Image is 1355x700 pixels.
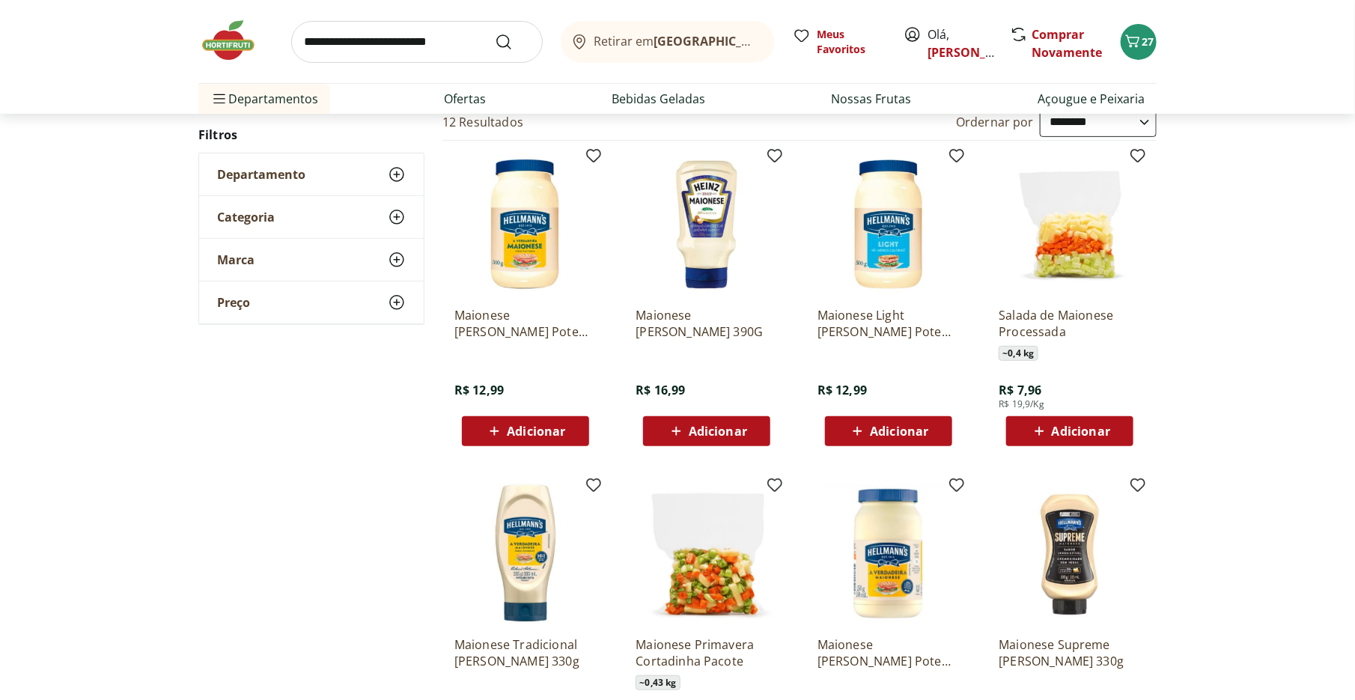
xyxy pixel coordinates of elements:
[817,27,886,57] span: Meus Favoritos
[210,81,318,117] span: Departamentos
[198,18,273,63] img: Hortifruti
[689,425,747,437] span: Adicionar
[198,120,424,150] h2: Filtros
[817,636,960,669] a: Maionese [PERSON_NAME] Pote 250G
[199,239,424,281] button: Marca
[1038,90,1145,108] a: Açougue e Peixaria
[999,398,1044,410] span: R$ 19,9/Kg
[636,482,778,624] img: Maionese Primavera Cortadinha Pacote
[999,636,1141,669] a: Maionese Supreme [PERSON_NAME] 330g
[817,382,867,398] span: R$ 12,99
[636,636,778,669] a: Maionese Primavera Cortadinha Pacote
[793,27,886,57] a: Meus Favoritos
[928,25,994,61] span: Olá,
[561,21,775,63] button: Retirar em[GEOGRAPHIC_DATA]/[GEOGRAPHIC_DATA]
[199,196,424,238] button: Categoria
[817,153,960,295] img: Maionese Light Hellmann's Pote 500G
[291,21,543,63] input: search
[870,425,928,437] span: Adicionar
[1032,26,1102,61] a: Comprar Novamente
[594,34,760,48] span: Retirar em
[442,114,523,130] h2: 12 Resultados
[454,382,504,398] span: R$ 12,99
[825,416,952,446] button: Adicionar
[199,281,424,323] button: Preço
[956,114,1034,130] label: Ordernar por
[999,153,1141,295] img: Salada de Maionese Processada
[454,636,597,669] a: Maionese Tradicional [PERSON_NAME] 330g
[636,153,778,295] img: Maionese Heinz Squeeze 390G
[454,307,597,340] a: Maionese [PERSON_NAME] Pote 500G
[1142,34,1154,49] span: 27
[612,90,706,108] a: Bebidas Geladas
[507,425,565,437] span: Adicionar
[1121,24,1157,60] button: Carrinho
[495,33,531,51] button: Submit Search
[999,482,1141,624] img: Maionese Supreme Hellmann's 330g
[817,307,960,340] a: Maionese Light [PERSON_NAME] Pote 500G
[999,382,1041,398] span: R$ 7,96
[217,167,305,182] span: Departamento
[999,346,1038,361] span: ~ 0,4 kg
[817,482,960,624] img: Maionese Hellmann's Pote 250G
[928,44,1025,61] a: [PERSON_NAME]
[217,210,275,225] span: Categoria
[444,90,486,108] a: Ofertas
[199,153,424,195] button: Departamento
[217,252,255,267] span: Marca
[454,482,597,624] img: Maionese Tradicional Hellmann's 330g
[832,90,912,108] a: Nossas Frutas
[636,382,685,398] span: R$ 16,99
[217,295,250,310] span: Preço
[643,416,770,446] button: Adicionar
[999,307,1141,340] a: Salada de Maionese Processada
[462,416,589,446] button: Adicionar
[454,153,597,295] img: Maionese Hellmann's Pote 500G
[1052,425,1110,437] span: Adicionar
[210,81,228,117] button: Menu
[1006,416,1133,446] button: Adicionar
[654,33,907,49] b: [GEOGRAPHIC_DATA]/[GEOGRAPHIC_DATA]
[636,675,680,690] span: ~ 0,43 kg
[636,307,778,340] a: Maionese [PERSON_NAME] 390G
